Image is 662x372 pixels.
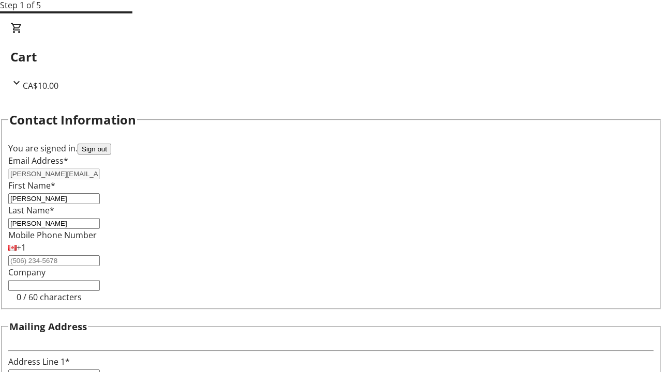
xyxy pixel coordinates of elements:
[8,255,100,266] input: (506) 234-5678
[8,155,68,166] label: Email Address*
[10,48,652,66] h2: Cart
[9,111,136,129] h2: Contact Information
[10,22,652,92] div: CartCA$10.00
[8,142,654,154] div: You are signed in.
[17,291,82,303] tr-character-limit: 0 / 60 characters
[8,267,46,278] label: Company
[23,80,58,91] span: CA$10.00
[8,356,70,367] label: Address Line 1*
[8,229,97,241] label: Mobile Phone Number
[9,319,87,334] h3: Mailing Address
[8,180,55,191] label: First Name*
[78,144,111,154] button: Sign out
[8,205,54,216] label: Last Name*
